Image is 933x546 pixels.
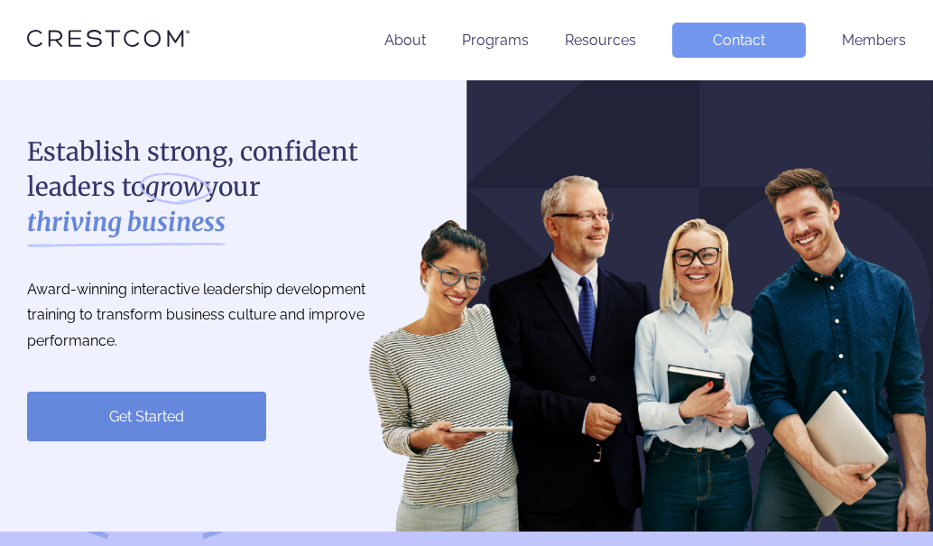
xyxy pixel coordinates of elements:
a: Resources [565,32,636,49]
p: Award-winning interactive leadership development training to transform business culture and impro... [27,277,406,355]
a: Contact [672,23,806,58]
strong: thriving business [27,205,226,240]
i: grow [145,170,204,205]
a: About [384,32,426,49]
a: Members [842,32,906,49]
a: Get Started [27,392,266,441]
a: Programs [462,32,529,49]
h1: Establish strong, confident leaders to your [27,134,406,241]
